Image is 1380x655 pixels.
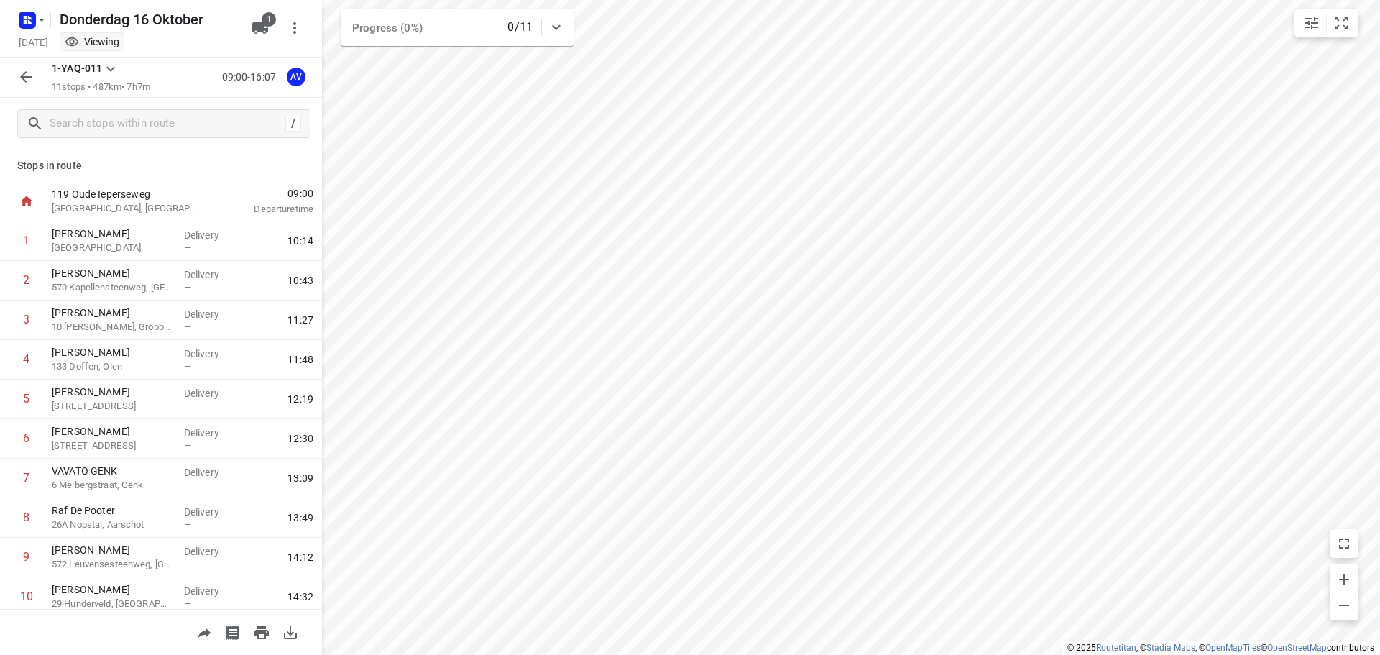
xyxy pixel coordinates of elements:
[184,426,237,440] p: Delivery
[246,14,275,42] button: 1
[287,313,313,327] span: 11:27
[52,61,102,76] p: 1-YAQ-011
[184,440,191,451] span: —
[20,590,33,603] div: 10
[184,519,191,530] span: —
[184,347,237,361] p: Delivery
[184,242,191,253] span: —
[184,321,191,332] span: —
[218,625,247,638] span: Print shipping labels
[65,35,119,49] div: You are currently in view mode. To make any changes, go to edit project.
[218,202,313,216] p: Departure time
[341,9,574,46] div: Progress (0%)0/11
[287,510,313,525] span: 13:49
[23,392,29,406] div: 5
[507,19,533,36] p: 0/11
[184,598,191,609] span: —
[222,70,282,85] p: 09:00-16:07
[184,282,191,293] span: —
[184,400,191,411] span: —
[52,439,172,453] p: 10 Spinnewielstraat, Lommel
[1096,643,1136,653] a: Routetitan
[52,241,172,255] p: [GEOGRAPHIC_DATA]
[218,186,313,201] span: 09:00
[52,518,172,532] p: 26A Nopstal, Aarschot
[23,431,29,445] div: 6
[23,471,29,485] div: 7
[52,266,172,280] p: [PERSON_NAME]
[184,584,237,598] p: Delivery
[52,187,201,201] p: 119 Oude Ieperseweg
[52,385,172,399] p: [PERSON_NAME]
[184,361,191,372] span: —
[52,306,172,320] p: [PERSON_NAME]
[184,267,237,282] p: Delivery
[52,503,172,518] p: Raf De Pooter
[52,582,172,597] p: [PERSON_NAME]
[184,559,191,569] span: —
[285,116,301,132] div: /
[352,22,423,35] span: Progress (0%)
[23,510,29,524] div: 8
[1297,9,1326,37] button: Map settings
[23,234,29,247] div: 1
[1327,9,1356,37] button: Fit zoom
[23,550,29,564] div: 9
[23,313,29,326] div: 3
[1146,643,1195,653] a: Stadia Maps
[50,113,285,135] input: Search stops within route
[287,273,313,288] span: 10:43
[247,625,276,638] span: Print route
[287,550,313,564] span: 14:12
[52,424,172,439] p: [PERSON_NAME]
[52,201,201,216] p: [GEOGRAPHIC_DATA], [GEOGRAPHIC_DATA]
[184,480,191,490] span: —
[52,597,172,611] p: 29 Hunderveld, Kampenhout
[52,557,172,572] p: 572 Leuvensesteenweg, Kortenberg
[190,625,218,638] span: Share route
[23,273,29,287] div: 2
[52,464,172,478] p: VAVATO GENK
[1294,9,1358,37] div: small contained button group
[52,543,172,557] p: [PERSON_NAME]
[52,345,172,359] p: [PERSON_NAME]
[184,544,237,559] p: Delivery
[52,399,172,413] p: [STREET_ADDRESS]
[17,158,305,173] p: Stops in route
[262,12,276,27] span: 1
[52,81,150,94] p: 11 stops • 487km • 7h7m
[52,359,172,374] p: 133 Doffen, Olen
[52,280,172,295] p: 570 Kapellensteenweg, Kalmthout
[1205,643,1261,653] a: OpenMapTiles
[184,307,237,321] p: Delivery
[287,392,313,406] span: 12:19
[184,505,237,519] p: Delivery
[52,320,172,334] p: 10 Quinten Matsyslaan, Grobbendonk
[1267,643,1327,653] a: OpenStreetMap
[287,234,313,248] span: 10:14
[287,590,313,604] span: 14:32
[1067,643,1374,653] li: © 2025 , © , © © contributors
[287,471,313,485] span: 13:09
[52,478,172,493] p: 6 Melbergstraat, Genk
[287,352,313,367] span: 11:48
[23,352,29,366] div: 4
[184,228,237,242] p: Delivery
[276,625,305,638] span: Download route
[287,431,313,446] span: 12:30
[282,70,310,83] span: Assigned to Axel Verzele
[52,226,172,241] p: [PERSON_NAME]
[184,465,237,480] p: Delivery
[184,386,237,400] p: Delivery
